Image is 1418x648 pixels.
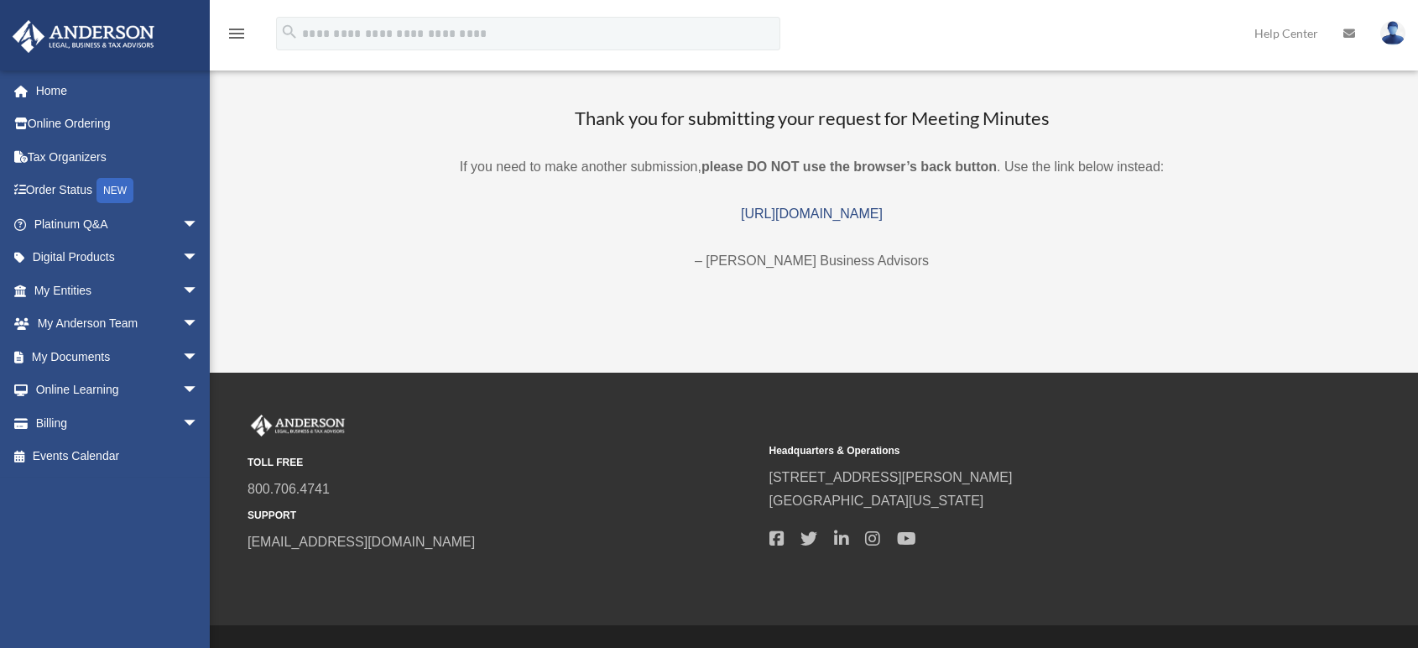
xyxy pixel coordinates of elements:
[182,406,216,441] span: arrow_drop_down
[12,307,224,341] a: My Anderson Teamarrow_drop_down
[12,374,224,407] a: Online Learningarrow_drop_down
[182,340,216,374] span: arrow_drop_down
[280,23,299,41] i: search
[227,24,247,44] i: menu
[769,442,1280,460] small: Headquarters & Operations
[12,74,224,107] a: Home
[12,140,224,174] a: Tax Organizers
[227,106,1397,132] h3: Thank you for submitting your request for Meeting Minutes
[12,241,224,274] a: Digital Productsarrow_drop_down
[12,406,224,440] a: Billingarrow_drop_down
[769,470,1013,484] a: [STREET_ADDRESS][PERSON_NAME]
[248,507,758,525] small: SUPPORT
[227,249,1397,273] p: – [PERSON_NAME] Business Advisors
[182,274,216,308] span: arrow_drop_down
[182,207,216,242] span: arrow_drop_down
[12,174,224,208] a: Order StatusNEW
[248,415,348,436] img: Anderson Advisors Platinum Portal
[227,29,247,44] a: menu
[12,274,224,307] a: My Entitiesarrow_drop_down
[12,340,224,374] a: My Documentsarrow_drop_down
[8,20,159,53] img: Anderson Advisors Platinum Portal
[12,207,224,241] a: Platinum Q&Aarrow_drop_down
[701,159,997,174] b: please DO NOT use the browser’s back button
[248,535,475,549] a: [EMAIL_ADDRESS][DOMAIN_NAME]
[227,155,1397,179] p: If you need to make another submission, . Use the link below instead:
[248,482,330,496] a: 800.706.4741
[769,494,984,508] a: [GEOGRAPHIC_DATA][US_STATE]
[182,374,216,408] span: arrow_drop_down
[248,454,758,472] small: TOLL FREE
[12,440,224,473] a: Events Calendar
[12,107,224,141] a: Online Ordering
[741,206,883,221] a: [URL][DOMAIN_NAME]
[182,241,216,275] span: arrow_drop_down
[96,178,133,203] div: NEW
[1380,21,1405,45] img: User Pic
[182,307,216,342] span: arrow_drop_down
